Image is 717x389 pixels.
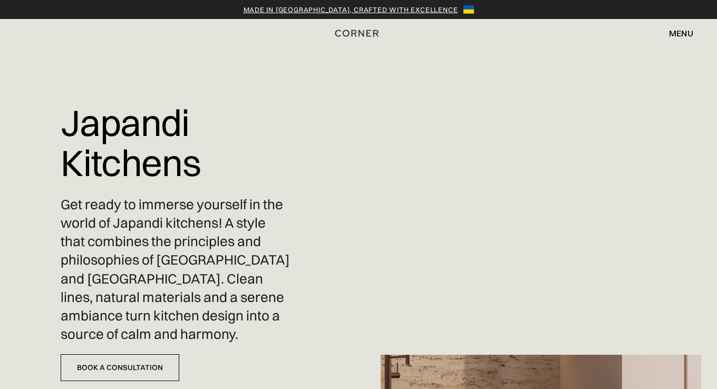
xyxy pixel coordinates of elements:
p: Get ready to immerse yourself in the world of Japandi kitchens! A style that combines the princip... [61,196,291,344]
div: menu [669,29,693,37]
div: menu [658,24,693,42]
a: Made in [GEOGRAPHIC_DATA], crafted with excellence [244,4,458,15]
a: home [330,26,388,40]
a: Book a Consultation [61,354,179,381]
h1: Japandi Kitchens [61,95,291,190]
